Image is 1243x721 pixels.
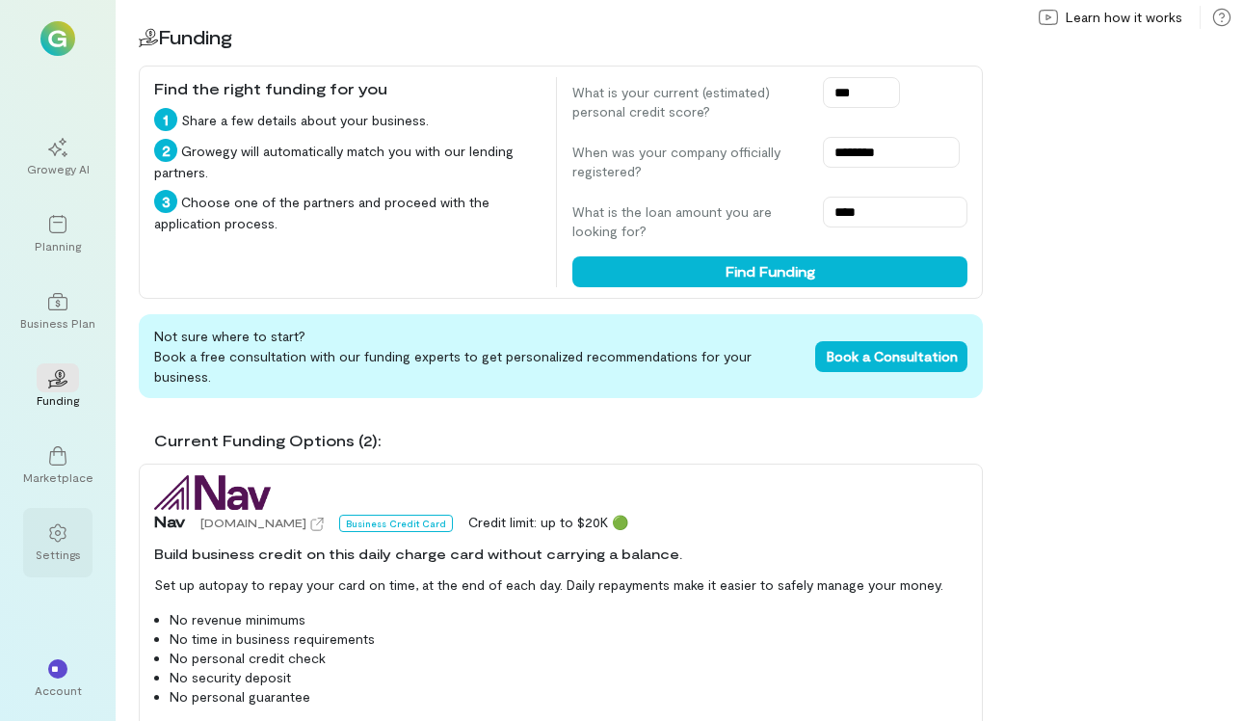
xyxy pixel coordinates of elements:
div: Current Funding Options (2): [154,429,983,452]
div: Not sure where to start? Book a free consultation with our funding experts to get personalized re... [139,314,983,398]
li: No personal credit check [170,649,967,668]
span: [DOMAIN_NAME] [200,516,306,529]
div: Account [35,682,82,698]
div: Share a few details about your business. [154,108,541,131]
a: Growegy AI [23,122,93,192]
li: No revenue minimums [170,610,967,629]
button: Book a Consultation [815,341,967,372]
a: Planning [23,200,93,269]
div: 3 [154,190,177,213]
div: Marketplace [23,469,93,485]
div: Funding [37,392,79,408]
div: Business Credit Card [339,515,453,532]
li: No security deposit [170,668,967,687]
label: When was your company officially registered? [572,143,804,181]
div: Planning [35,238,81,254]
span: Learn how it works [1066,8,1182,27]
li: No time in business requirements [170,629,967,649]
label: What is your current (estimated) personal credit score? [572,83,804,121]
a: Funding [23,354,93,423]
span: Nav [154,510,185,533]
p: Set up autopay to repay your card on time, at the end of each day. Daily repayments make it easie... [154,575,967,595]
div: Choose one of the partners and proceed with the application process. [154,190,541,233]
a: [DOMAIN_NAME] [200,513,324,532]
span: Funding [158,25,232,48]
div: Credit limit: up to $20K [468,513,628,532]
a: Settings [23,508,93,577]
label: What is the loan amount you are looking for? [572,202,804,241]
div: Growegy AI [27,161,90,176]
div: Business Plan [20,315,95,331]
div: Find the right funding for you [154,77,541,100]
div: Settings [36,547,81,562]
button: Find Funding [572,256,967,287]
a: Business Plan [23,277,93,346]
div: Build business credit on this daily charge card without carrying a balance. [154,545,967,564]
div: 1 [154,108,177,131]
div: 2 [154,139,177,162]
div: Growegy will automatically match you with our lending partners. [154,139,541,182]
span: 🟢 [612,514,628,530]
span: Book a Consultation [827,348,958,364]
li: No personal guarantee [170,687,967,707]
img: Nav [154,475,271,510]
a: Marketplace [23,431,93,500]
